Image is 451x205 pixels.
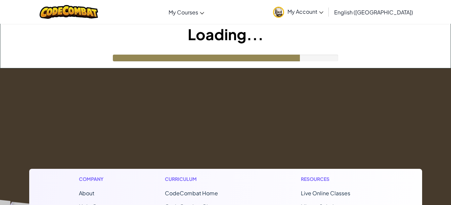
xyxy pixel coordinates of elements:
[165,176,246,183] h1: Curriculum
[165,190,218,197] span: CodeCombat Home
[79,190,94,197] a: About
[40,5,98,19] img: CodeCombat logo
[334,9,413,16] span: English ([GEOGRAPHIC_DATA])
[165,3,208,21] a: My Courses
[301,190,350,197] a: Live Online Classes
[79,176,110,183] h1: Company
[270,1,327,22] a: My Account
[0,24,451,45] h1: Loading...
[301,176,372,183] h1: Resources
[331,3,416,21] a: English ([GEOGRAPHIC_DATA])
[273,7,284,18] img: avatar
[169,9,198,16] span: My Courses
[287,8,323,15] span: My Account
